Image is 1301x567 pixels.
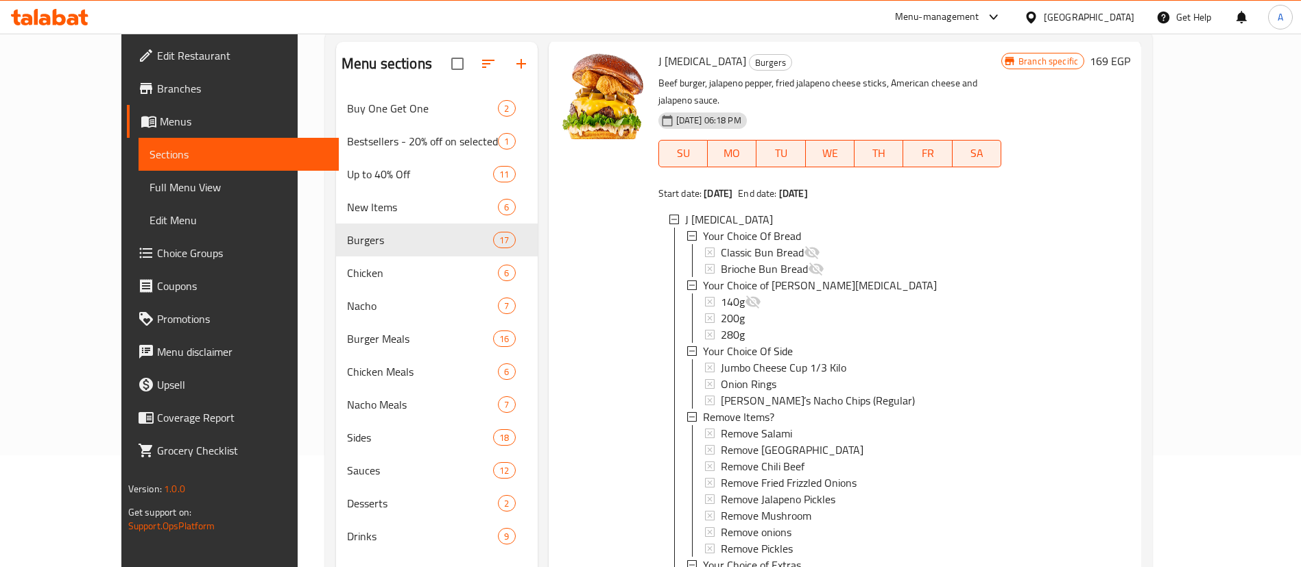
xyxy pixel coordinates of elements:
[157,376,328,393] span: Upsell
[903,140,952,167] button: FR
[721,392,915,409] span: [PERSON_NAME]’s Nacho Chips (Regular)
[665,143,702,163] span: SU
[756,140,805,167] button: TU
[139,171,339,204] a: Full Menu View
[336,322,538,355] div: Burger Meals16
[560,51,647,139] img: J Poppers
[347,429,493,446] span: Sides
[721,458,804,474] span: Remove Chili Beef
[157,47,328,64] span: Edit Restaurant
[160,113,328,130] span: Menus
[347,528,498,544] span: Drinks
[811,143,849,163] span: WE
[1044,10,1134,25] div: [GEOGRAPHIC_DATA]
[127,39,339,72] a: Edit Restaurant
[658,184,702,202] span: Start date:
[499,497,514,510] span: 2
[139,138,339,171] a: Sections
[721,293,745,310] span: 140g
[336,454,538,487] div: Sauces12
[336,388,538,421] div: Nacho Meals7
[127,335,339,368] a: Menu disclaimer
[347,462,493,479] div: Sauces
[721,310,745,326] span: 200g
[499,300,514,313] span: 7
[347,330,493,347] span: Burger Meals
[150,179,328,195] span: Full Menu View
[347,232,493,248] span: Burgers
[745,293,761,310] svg: Hidden
[750,55,791,71] span: Burgers
[498,528,515,544] div: items
[157,442,328,459] span: Grocery Checklist
[658,140,708,167] button: SU
[336,224,538,256] div: Burgers17
[499,267,514,280] span: 6
[157,80,328,97] span: Branches
[499,201,514,214] span: 6
[127,72,339,105] a: Branches
[721,442,863,458] span: Remove [GEOGRAPHIC_DATA]
[855,140,903,167] button: TH
[499,398,514,411] span: 7
[347,363,498,380] span: Chicken Meals
[336,158,538,191] div: Up to 40% Off11
[164,480,185,498] span: 1.0.0
[342,53,432,74] h2: Menu sections
[779,184,808,202] b: [DATE]
[347,199,498,215] span: New Items
[157,278,328,294] span: Coupons
[494,234,514,247] span: 17
[150,146,328,162] span: Sections
[493,232,515,248] div: items
[721,474,857,491] span: Remove Fried Frizzled Onions
[128,517,215,535] a: Support.OpsPlatform
[127,368,339,401] a: Upsell
[347,298,498,314] span: Nacho
[721,507,811,524] span: Remove Mushroom
[498,495,515,511] div: items
[498,133,515,149] div: items
[127,237,339,269] a: Choice Groups
[703,409,774,425] span: Remove Items?
[1278,10,1283,25] span: A
[953,140,1001,167] button: SA
[499,102,514,115] span: 2
[806,140,855,167] button: WE
[336,520,538,553] div: Drinks9
[127,401,339,434] a: Coverage Report
[499,530,514,543] span: 9
[336,421,538,454] div: Sides18
[721,491,835,507] span: Remove Jalapeno Pickles
[703,228,801,244] span: Your Choice Of Bread
[494,333,514,346] span: 16
[721,261,808,277] span: Brioche Bun Bread
[499,135,514,148] span: 1
[909,143,946,163] span: FR
[336,289,538,322] div: Nacho7
[336,355,538,388] div: Chicken Meals6
[860,143,898,163] span: TH
[958,143,996,163] span: SA
[336,256,538,289] div: Chicken6
[127,302,339,335] a: Promotions
[347,495,498,511] span: Desserts
[738,184,776,202] span: End date:
[347,166,493,182] span: Up to 40% Off
[347,396,498,413] div: Nacho Meals
[336,487,538,520] div: Desserts2
[347,100,498,117] span: Buy One Get One
[808,261,824,277] svg: Hidden
[494,431,514,444] span: 18
[658,51,746,71] span: J [MEDICAL_DATA]
[721,524,791,540] span: Remove onions
[703,277,937,293] span: Your Choice of [PERSON_NAME][MEDICAL_DATA]
[762,143,800,163] span: TU
[498,265,515,281] div: items
[721,359,846,376] span: Jumbo Cheese Cup 1/3 Kilo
